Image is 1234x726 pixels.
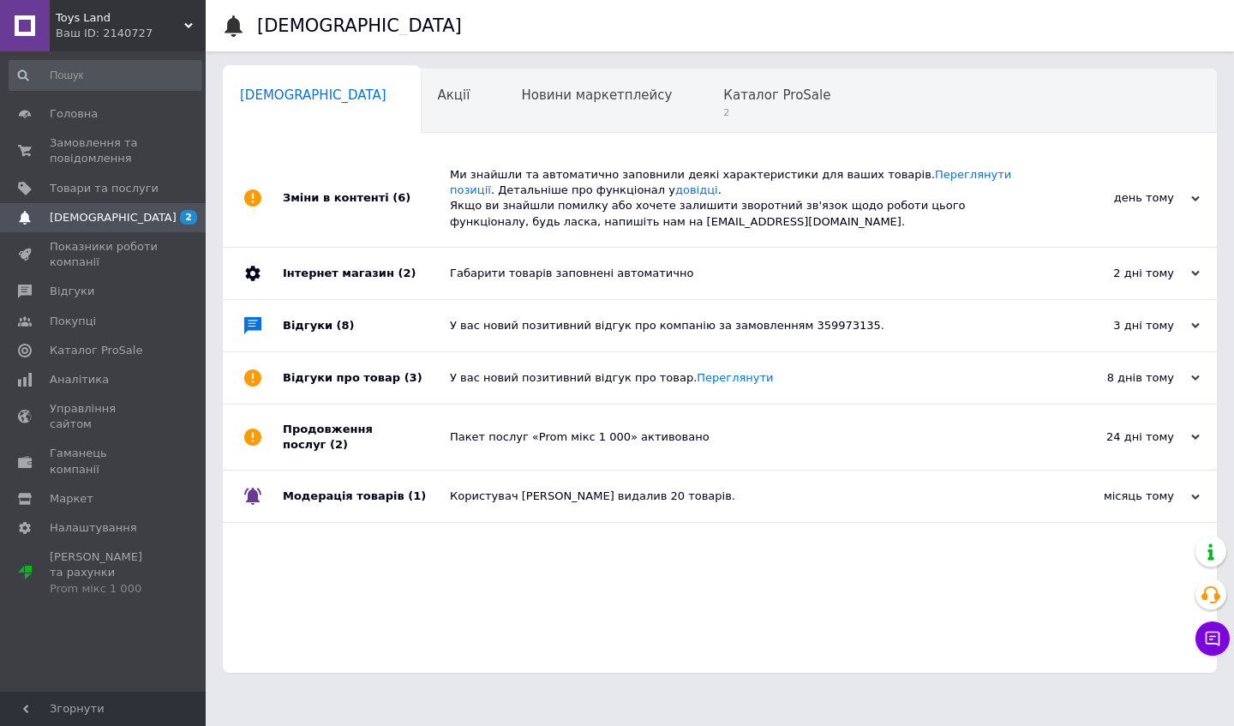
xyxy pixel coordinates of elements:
[392,191,410,204] span: (6)
[257,15,462,36] h1: [DEMOGRAPHIC_DATA]
[50,549,159,597] span: [PERSON_NAME] та рахунки
[50,314,96,329] span: Покупці
[283,471,450,522] div: Модерація товарів
[283,248,450,299] div: Інтернет магазин
[450,489,1028,504] div: Користувач [PERSON_NAME] видалив 20 товарів.
[450,370,1028,386] div: У вас новий позитивний відгук про товар.
[450,266,1028,281] div: Габарити товарів заповнені автоматично
[1028,489,1200,504] div: місяць тому
[50,239,159,270] span: Показники роботи компанії
[50,135,159,166] span: Замовлення та повідомлення
[438,87,470,103] span: Акції
[337,319,355,332] span: (8)
[1028,318,1200,333] div: 3 дні тому
[675,183,718,196] a: довідці
[330,438,348,451] span: (2)
[1028,370,1200,386] div: 8 днів тому
[723,106,830,119] span: 2
[180,210,197,225] span: 2
[50,106,98,122] span: Головна
[50,520,137,536] span: Налаштування
[450,429,1028,445] div: Пакет послуг «Prom мікс 1 000» активовано
[1028,266,1200,281] div: 2 дні тому
[283,405,450,470] div: Продовження послуг
[56,10,184,26] span: Toys Land
[283,352,450,404] div: Відгуки про товар
[50,284,94,299] span: Відгуки
[450,167,1028,230] div: Ми знайшли та автоматично заповнили деякі характеристики для ваших товарів. . Детальніше про функ...
[50,343,142,358] span: Каталог ProSale
[283,300,450,351] div: Відгуки
[283,150,450,247] div: Зміни в контенті
[240,87,386,103] span: [DEMOGRAPHIC_DATA]
[9,60,202,91] input: Пошук
[521,87,672,103] span: Новини маркетплейсу
[408,489,426,502] span: (1)
[56,26,206,41] div: Ваш ID: 2140727
[404,371,422,384] span: (3)
[50,491,93,507] span: Маркет
[50,581,159,597] div: Prom мікс 1 000
[697,371,773,384] a: Переглянути
[1028,429,1200,445] div: 24 дні тому
[723,87,830,103] span: Каталог ProSale
[1028,190,1200,206] div: день тому
[50,181,159,196] span: Товари та послуги
[50,210,177,225] span: [DEMOGRAPHIC_DATA]
[50,372,109,387] span: Аналітика
[450,318,1028,333] div: У вас новий позитивний відгук про компанію за замовленням 359973135.
[398,267,416,279] span: (2)
[50,446,159,477] span: Гаманець компанії
[50,401,159,432] span: Управління сайтом
[1195,621,1230,656] button: Чат з покупцем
